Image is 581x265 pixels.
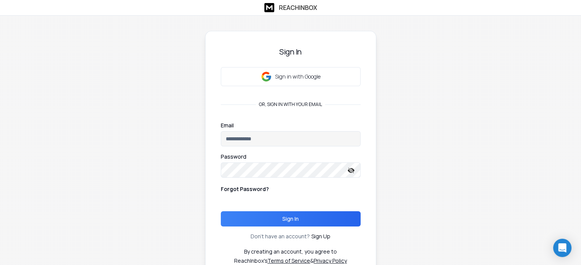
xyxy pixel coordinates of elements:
h3: Sign In [221,47,361,57]
div: Open Intercom Messenger [553,239,571,257]
p: ReachInbox's & [234,257,347,265]
p: Sign in with Google [275,73,320,80]
p: By creating an account, you agree to [244,248,337,255]
p: or, sign in with your email [256,101,325,108]
label: Password [221,154,246,159]
p: Don't have an account? [251,233,310,240]
a: Privacy Policy [314,257,347,264]
label: Email [221,123,234,128]
a: Sign Up [311,233,330,240]
a: ReachInbox [264,3,317,12]
button: Sign in with Google [221,67,361,86]
a: Terms of Service [267,257,310,264]
h1: ReachInbox [279,3,317,12]
p: Forgot Password? [221,185,269,193]
button: Sign In [221,211,361,226]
